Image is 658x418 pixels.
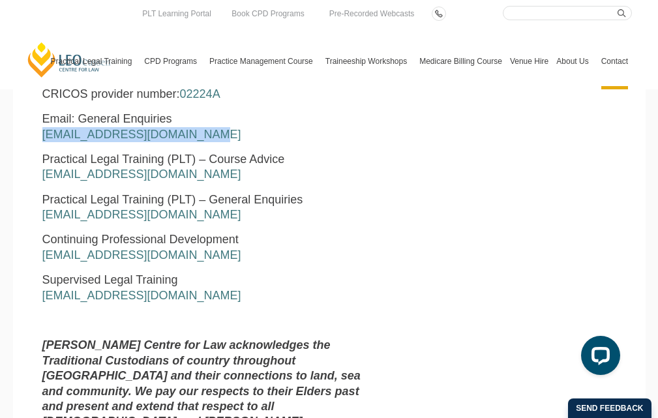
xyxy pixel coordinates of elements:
p: Supervised Legal Training [42,273,369,303]
p: Email: General Enquiries [42,112,369,142]
a: Pre-Recorded Webcasts [326,7,418,21]
a: [EMAIL_ADDRESS][DOMAIN_NAME] [42,248,241,261]
a: Contact [597,33,632,89]
p: Practical Legal Training (PLT) – Course Advice [42,152,369,183]
p: CRICOS provider number: [42,87,369,102]
a: [EMAIL_ADDRESS][DOMAIN_NAME] [42,208,241,221]
iframe: LiveChat chat widget [571,331,625,385]
a: Practical Legal Training [47,33,141,89]
a: Venue Hire [506,33,552,89]
a: [EMAIL_ADDRESS][DOMAIN_NAME] [42,289,241,302]
a: PLT Learning Portal [139,7,215,21]
a: Book CPD Programs [228,7,307,21]
a: About Us [552,33,597,89]
a: [PERSON_NAME] Centre for Law [26,41,113,78]
p: Continuing Professional Development [42,232,369,263]
a: 02224A [180,87,220,100]
a: CPD Programs [140,33,205,89]
a: Traineeship Workshops [322,33,415,89]
a: [EMAIL_ADDRESS][DOMAIN_NAME] [42,168,241,181]
a: [EMAIL_ADDRESS][DOMAIN_NAME] [42,128,241,141]
span: Practical Legal Training (PLT) – General Enquiries [42,193,303,206]
a: Practice Management Course [205,33,322,89]
a: Medicare Billing Course [415,33,506,89]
